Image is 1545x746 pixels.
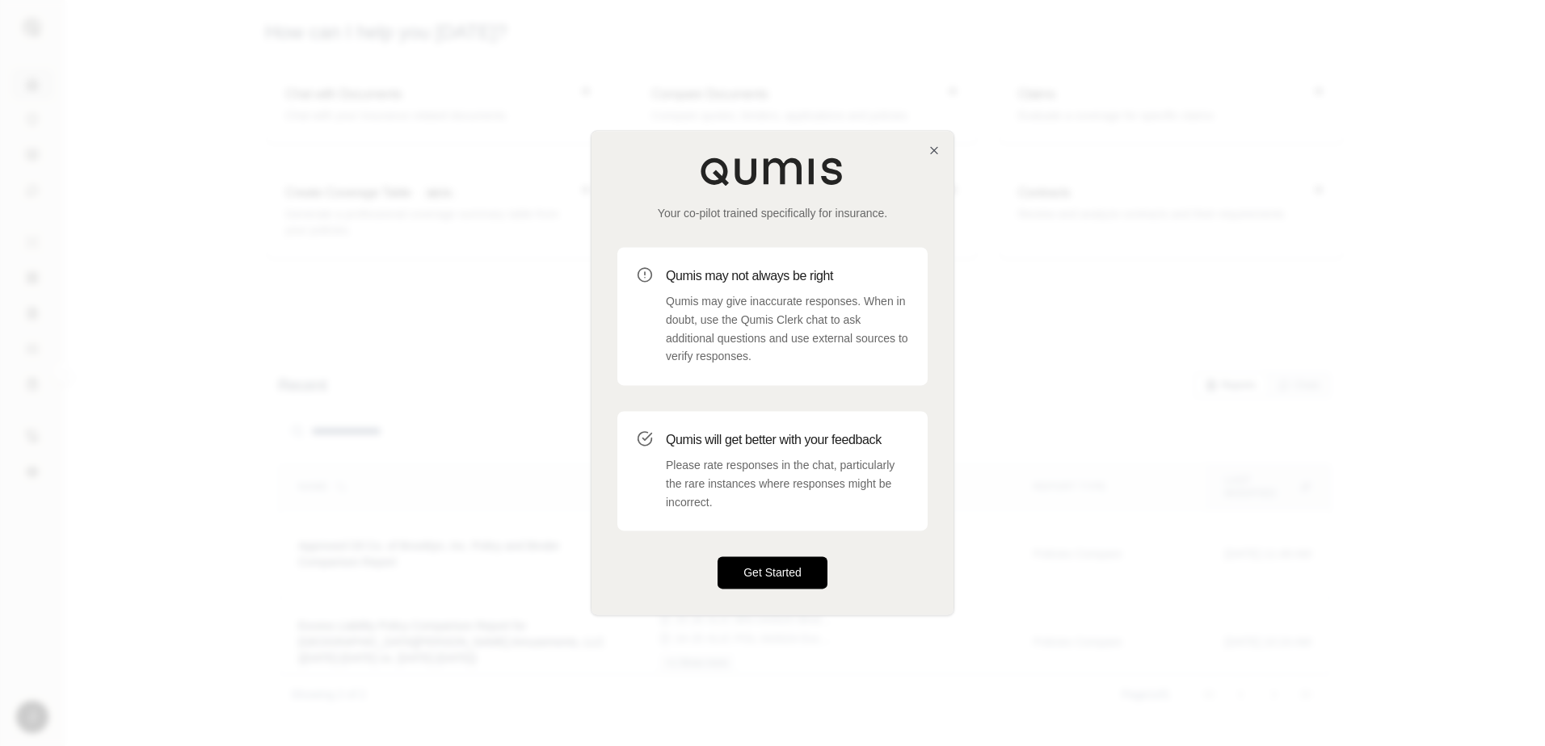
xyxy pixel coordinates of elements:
p: Qumis may give inaccurate responses. When in doubt, use the Qumis Clerk chat to ask additional qu... [666,292,908,366]
h3: Qumis will get better with your feedback [666,430,908,450]
p: Please rate responses in the chat, particularly the rare instances where responses might be incor... [666,456,908,511]
h3: Qumis may not always be right [666,266,908,286]
img: Qumis Logo [700,157,845,186]
p: Your co-pilot trained specifically for insurance. [617,205,928,221]
button: Get Started [718,557,827,589]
